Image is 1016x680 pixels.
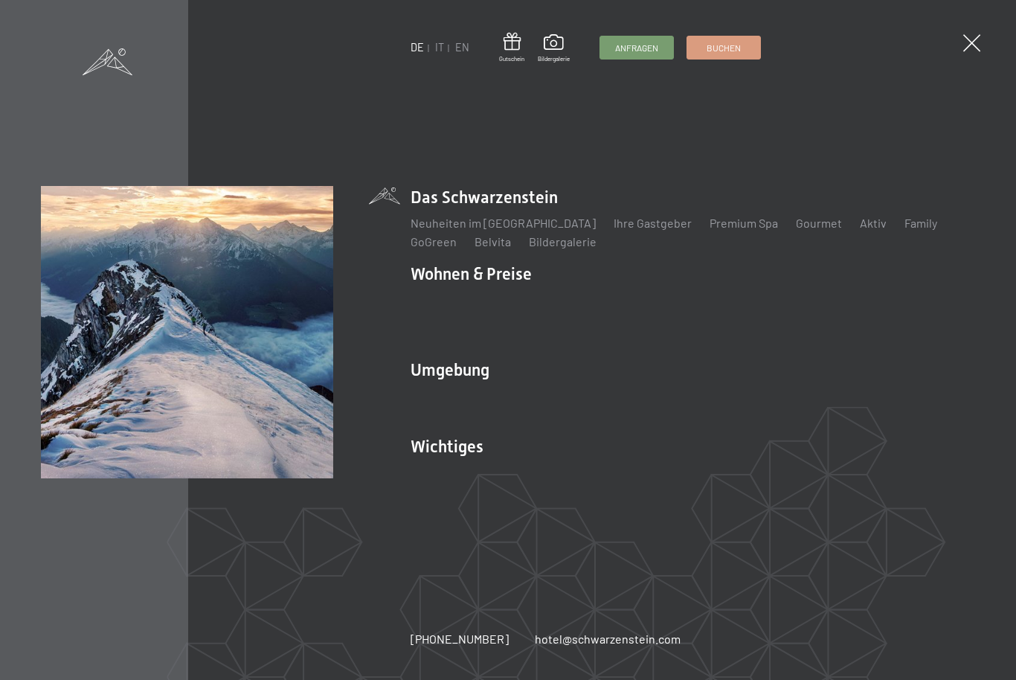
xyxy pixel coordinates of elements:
[411,216,596,230] a: Neuheiten im [GEOGRAPHIC_DATA]
[600,36,673,59] a: Anfragen
[687,36,760,59] a: Buchen
[796,216,842,230] a: Gourmet
[411,41,424,54] a: DE
[475,234,511,248] a: Belvita
[538,34,570,62] a: Bildergalerie
[904,216,937,230] a: Family
[411,632,509,646] span: [PHONE_NUMBER]
[411,234,457,248] a: GoGreen
[455,41,469,54] a: EN
[860,216,887,230] a: Aktiv
[538,55,570,63] span: Bildergalerie
[411,631,509,647] a: [PHONE_NUMBER]
[710,216,778,230] a: Premium Spa
[499,55,524,63] span: Gutschein
[499,33,524,63] a: Gutschein
[707,42,741,54] span: Buchen
[535,631,681,647] a: hotel@schwarzenstein.com
[614,216,692,230] a: Ihre Gastgeber
[435,41,444,54] a: IT
[615,42,658,54] span: Anfragen
[529,234,597,248] a: Bildergalerie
